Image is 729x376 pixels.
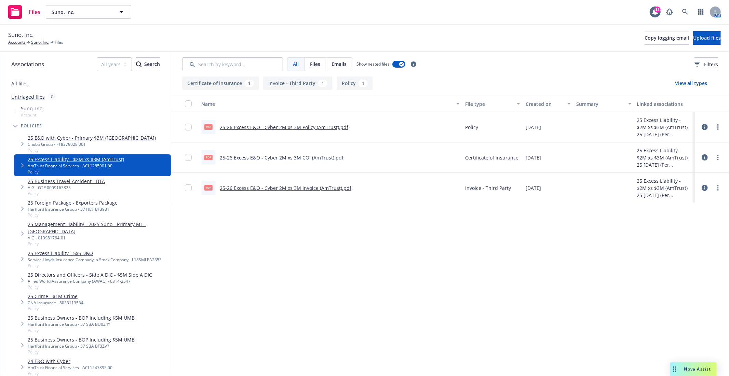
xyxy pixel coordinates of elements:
[11,93,45,100] a: Untriaged files
[637,192,692,199] div: 25 [DATE] (Per Extension) Business Owners, E&O with Cyber Renewal, BTA
[645,34,689,41] span: Copy logging email
[28,191,105,196] span: Policy
[185,124,192,130] input: Toggle Row Selected
[185,100,192,107] input: Select all
[28,169,124,175] span: Policy
[46,5,131,19] button: Suno, Inc.
[462,96,523,112] button: File type
[637,131,692,138] div: 25 [DATE] (Per Extension) Business Owners, E&O with Cyber Renewal, BTA
[28,141,156,147] div: Chubb Group - F18379028 001
[136,57,160,71] button: SearchSearch
[28,365,112,371] div: AmTrust Financial Services - ACL1247895 00
[5,2,43,22] a: Files
[28,278,152,284] div: Allied World Assurance Company (AWAC) - 0314-2547
[318,80,327,87] div: 1
[28,257,162,263] div: Service Lloyds Insurance Company, a Stock Company - L18SMLPA2353
[576,100,624,108] div: Summary
[28,206,118,212] div: Hartford Insurance Group - 57 HET BF3981
[28,163,124,169] div: AmTrust Financial Services - ACL1265001 00
[28,336,135,343] a: 25 Business Owners - BOP Including $5M UMB
[714,153,722,162] a: more
[28,134,156,141] a: 25 E&O with Cyber - Primary $3M ([GEOGRAPHIC_DATA])
[31,39,49,45] a: Suno, Inc.
[714,184,722,192] a: more
[670,362,717,376] button: Nova Assist
[8,39,26,45] a: Accounts
[670,362,679,376] div: Drag to move
[523,96,573,112] button: Created on
[637,116,692,131] div: 25 Excess Liability - $2M xs $3M (AmTrust)
[693,34,721,41] span: Upload files
[714,123,722,131] a: more
[337,76,373,90] button: Policy
[201,100,452,108] div: Name
[263,76,333,90] button: Invoice - Third Party
[693,31,721,45] button: Upload files
[28,349,135,355] span: Policy
[52,9,111,16] span: Suno, Inc.
[465,124,478,131] span: Policy
[28,358,112,365] a: 24 E&O with Cyber
[28,284,152,290] span: Policy
[637,177,692,192] div: 25 Excess Liability - $2M xs $3M (AmTrust)
[48,93,57,101] div: 0
[704,61,718,68] span: Filters
[28,328,135,333] span: Policy
[21,124,42,128] span: Policies
[663,5,676,19] a: Report a Bug
[526,154,541,161] span: [DATE]
[332,60,347,68] span: Emails
[28,199,118,206] a: 25 Foreign Package - Exporters Package
[526,184,541,192] span: [DATE]
[28,250,162,257] a: 25 Excess Liability - 5x5 D&O
[182,57,283,71] input: Search by keyword...
[28,241,168,247] span: Policy
[694,57,718,71] button: Filters
[293,60,299,68] span: All
[28,263,162,268] span: Policy
[204,185,213,190] span: pdf
[684,366,711,372] span: Nova Assist
[28,235,168,241] div: AIG - 013981764-01
[28,343,135,349] div: Hartford Insurance Group - 57 SBA BF3ZV7
[359,80,368,87] div: 1
[310,60,320,68] span: Files
[28,147,156,153] span: Policy
[637,100,692,108] div: Linked associations
[21,112,43,118] span: Account
[28,221,168,235] a: 25 Management Liability - 2025 Suno - Primary ML - [GEOGRAPHIC_DATA]
[29,9,40,15] span: Files
[637,161,692,168] div: 25 [DATE] (Per Extension) Business Owners, E&O with Cyber Renewal, BTA
[204,155,213,160] span: pdf
[28,271,152,278] a: 25 Directors and Officers - Side A DIC - $5M Side A DIC
[11,80,28,87] a: All files
[8,30,33,39] span: Suno, Inc.
[678,5,692,19] a: Search
[694,61,718,68] span: Filters
[220,124,348,130] a: 25-26 Excess E&O - Cyber 2M xs 3M Policy (AmTrust).pdf
[11,60,44,69] span: Associations
[28,156,124,163] a: 25 Excess Liability - $2M xs $3M (AmTrust)
[28,321,135,327] div: Hartford Insurance Group - 57 SBA BU0Z4Y
[136,58,160,71] div: Search
[28,314,135,321] a: 25 Business Owners - BOP Including $5M UMB
[465,154,518,161] span: Certificate of insurance
[28,212,118,218] span: Policy
[199,96,462,112] button: Name
[220,154,343,161] a: 25-26 Excess E&O - Cyber 2M xs 3M COI (AmTrust).pdf
[526,100,563,108] div: Created on
[28,306,83,311] span: Policy
[694,5,708,19] a: Switch app
[28,300,83,306] div: CNA Insurance - 8033113534
[182,76,259,90] button: Certificate of insurance
[136,61,141,67] svg: Search
[465,100,513,108] div: File type
[220,185,351,191] a: 25-26 Excess E&O - Cyber 2M xs 3M Invoice (AmTrust).pdf
[28,293,83,300] a: 25 Crime - $1M Crime
[526,124,541,131] span: [DATE]
[28,178,105,185] a: 25 Business Travel Accident - BTA
[245,80,254,87] div: 1
[645,31,689,45] button: Copy logging email
[465,184,511,192] span: Invoice - Third Party
[654,6,661,13] div: 13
